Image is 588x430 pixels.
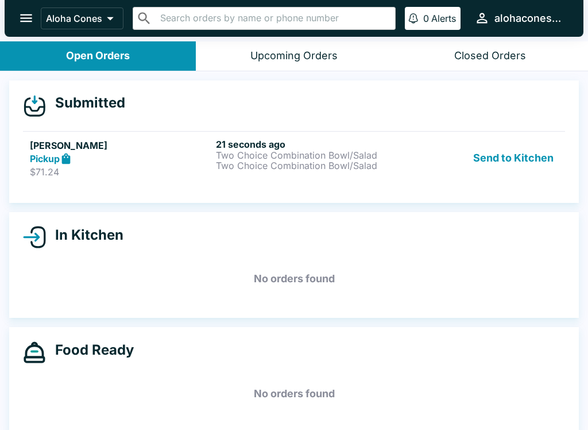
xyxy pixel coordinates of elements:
p: Aloha Cones [46,13,102,24]
h4: Food Ready [46,341,134,359]
h5: No orders found [23,258,565,300]
div: Closed Orders [454,49,526,63]
p: $71.24 [30,166,211,178]
input: Search orders by name or phone number [157,10,390,26]
p: Two Choice Combination Bowl/Salad [216,150,397,160]
h6: 21 seconds ago [216,139,397,150]
strong: Pickup [30,153,60,164]
h5: [PERSON_NAME] [30,139,211,152]
button: alohacones808 [470,6,570,30]
h4: Submitted [46,94,125,112]
div: Upcoming Orders [250,49,338,63]
button: Send to Kitchen [469,139,558,178]
p: 0 [423,13,429,24]
p: Alerts [431,13,456,24]
button: Aloha Cones [41,7,123,29]
button: open drawer [11,3,41,33]
a: [PERSON_NAME]Pickup$71.2421 seconds agoTwo Choice Combination Bowl/SaladTwo Choice Combination Bo... [23,131,565,185]
p: Two Choice Combination Bowl/Salad [216,160,397,171]
div: Open Orders [66,49,130,63]
div: alohacones808 [494,11,565,25]
h5: No orders found [23,373,565,414]
h4: In Kitchen [46,226,123,244]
